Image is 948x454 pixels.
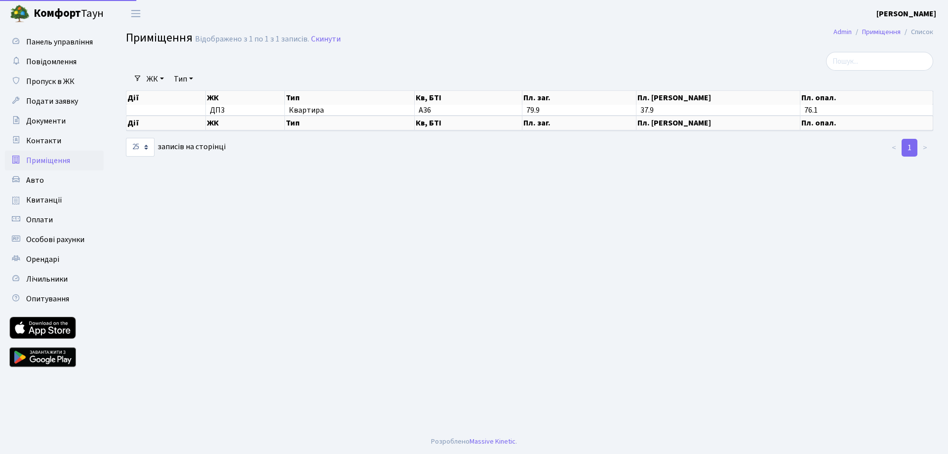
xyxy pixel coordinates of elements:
[5,91,104,111] a: Подати заявку
[522,91,636,105] th: Пл. заг.
[902,139,917,157] a: 1
[5,32,104,52] a: Панель управління
[5,230,104,249] a: Особові рахунки
[5,210,104,230] a: Оплати
[636,91,800,105] th: Пл. [PERSON_NAME]
[470,436,515,447] a: Massive Kinetic
[206,116,285,130] th: ЖК
[5,289,104,309] a: Опитування
[126,138,226,157] label: записів на сторінці
[10,4,30,24] img: logo.png
[5,249,104,269] a: Орендарі
[126,138,155,157] select: записів на сторінці
[311,35,341,44] a: Скинути
[804,105,818,116] span: 76.1
[5,151,104,170] a: Приміщення
[636,116,800,130] th: Пл. [PERSON_NAME]
[431,436,517,447] div: Розроблено .
[26,293,69,304] span: Опитування
[26,274,68,285] span: Лічильники
[26,155,70,166] span: Приміщення
[419,105,431,116] span: А36
[5,111,104,131] a: Документи
[522,116,636,130] th: Пл. заг.
[34,5,81,21] b: Комфорт
[5,131,104,151] a: Контакти
[901,27,933,38] li: Список
[126,29,193,46] span: Приміщення
[126,116,206,130] th: Дії
[26,135,61,146] span: Контакти
[415,116,522,130] th: Кв, БТІ
[26,37,93,47] span: Панель управління
[26,254,59,265] span: Орендарі
[26,234,84,245] span: Особові рахунки
[833,27,852,37] a: Admin
[126,91,206,105] th: Дії
[640,105,654,116] span: 37.9
[123,5,148,22] button: Переключити навігацію
[5,190,104,210] a: Квитанції
[206,91,285,105] th: ЖК
[876,8,936,20] a: [PERSON_NAME]
[5,170,104,190] a: Авто
[26,96,78,107] span: Подати заявку
[526,105,540,116] span: 79.9
[285,116,415,130] th: Тип
[862,27,901,37] a: Приміщення
[876,8,936,19] b: [PERSON_NAME]
[143,71,168,87] a: ЖК
[26,76,75,87] span: Пропуск в ЖК
[34,5,104,22] span: Таун
[819,22,948,42] nav: breadcrumb
[210,106,280,114] span: ДП3
[800,116,933,130] th: Пл. опал.
[26,175,44,186] span: Авто
[26,214,53,225] span: Оплати
[26,116,66,126] span: Документи
[5,269,104,289] a: Лічильники
[826,52,933,71] input: Пошук...
[5,72,104,91] a: Пропуск в ЖК
[5,52,104,72] a: Повідомлення
[800,91,933,105] th: Пл. опал.
[285,91,415,105] th: Тип
[195,35,309,44] div: Відображено з 1 по 1 з 1 записів.
[26,56,77,67] span: Повідомлення
[26,195,62,206] span: Квитанції
[415,91,522,105] th: Кв, БТІ
[170,71,197,87] a: Тип
[289,106,410,114] span: Квартира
